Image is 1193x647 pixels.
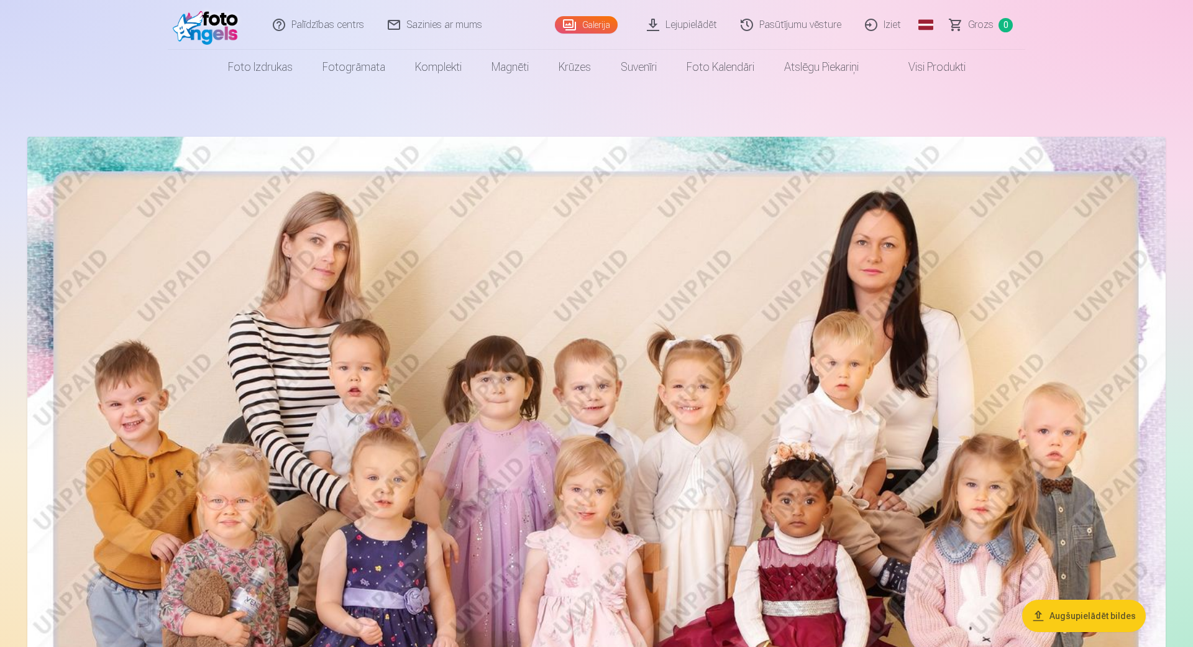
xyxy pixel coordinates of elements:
a: Foto izdrukas [213,50,308,85]
a: Galerija [555,16,618,34]
a: Visi produkti [874,50,980,85]
a: Atslēgu piekariņi [769,50,874,85]
a: Magnēti [477,50,544,85]
a: Fotogrāmata [308,50,400,85]
a: Suvenīri [606,50,672,85]
span: 0 [999,18,1013,32]
img: /fa1 [173,5,244,45]
a: Foto kalendāri [672,50,769,85]
span: Grozs [968,17,994,32]
a: Komplekti [400,50,477,85]
button: Augšupielādēt bildes [1022,600,1146,632]
a: Krūzes [544,50,606,85]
